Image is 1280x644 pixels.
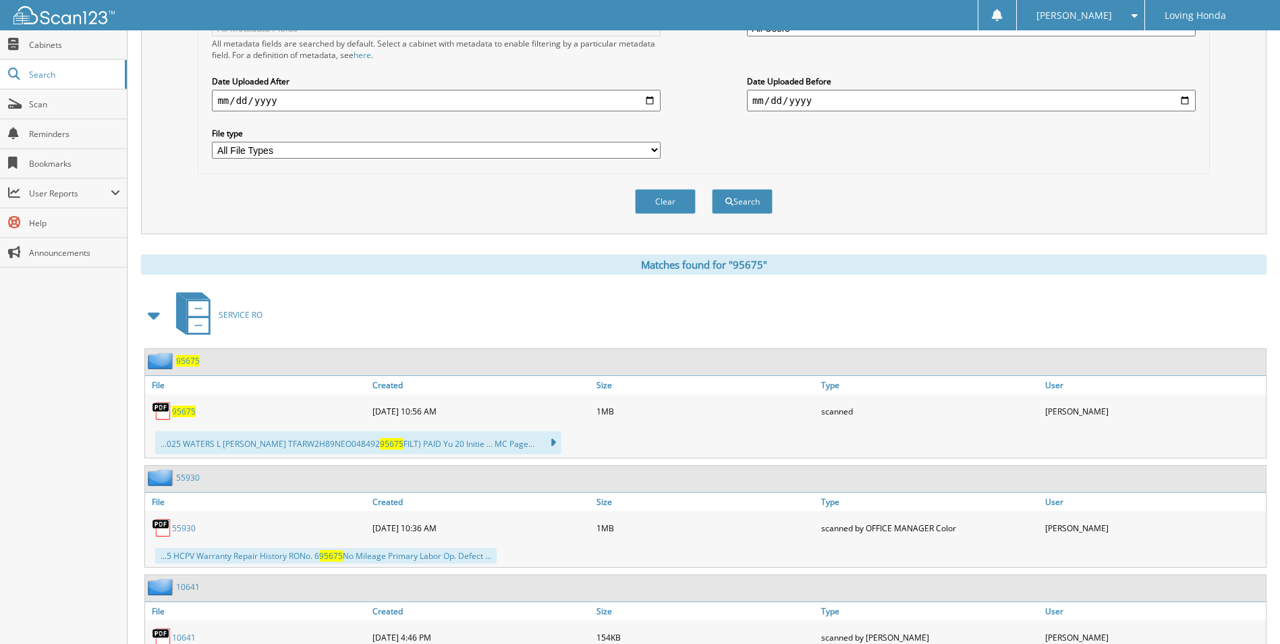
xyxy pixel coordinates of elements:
div: 1MB [593,398,817,425]
a: Created [369,602,593,620]
div: Matches found for "95675" [141,254,1267,275]
iframe: Chat Widget [1213,579,1280,644]
img: folder2.png [148,579,176,595]
button: Clear [635,189,696,214]
button: Search [712,189,773,214]
a: 55930 [176,472,200,483]
img: PDF.png [152,401,172,421]
span: 95675 [319,550,343,562]
img: PDF.png [152,518,172,538]
span: 95675 [380,438,404,450]
a: 10641 [172,632,196,643]
span: SERVICE RO [219,309,262,321]
a: Type [818,376,1042,394]
div: [PERSON_NAME] [1042,514,1266,541]
a: Size [593,602,817,620]
a: Size [593,376,817,394]
a: File [145,493,369,511]
div: scanned by OFFICE MANAGER Color [818,514,1042,541]
img: scan123-logo-white.svg [13,6,115,24]
span: [PERSON_NAME] [1036,11,1112,20]
a: Created [369,376,593,394]
a: SERVICE RO [168,288,262,342]
div: All metadata fields are searched by default. Select a cabinet with metadata to enable filtering b... [212,38,661,61]
a: 95675 [172,406,196,417]
a: 95675 [176,355,200,367]
a: Size [593,493,817,511]
span: Help [29,217,120,229]
a: Type [818,602,1042,620]
div: ...025 WATERS L [PERSON_NAME] TFARW2H89NEO048492 FILT) PAID Yu 20 Initie ... MC Page... [155,431,561,454]
span: Loving Honda [1165,11,1226,20]
a: User [1042,376,1266,394]
a: Type [818,493,1042,511]
a: File [145,376,369,394]
span: Search [29,69,118,80]
input: end [747,90,1196,111]
img: folder2.png [148,469,176,486]
label: Date Uploaded Before [747,76,1196,87]
a: 55930 [172,522,196,534]
div: [DATE] 10:56 AM [369,398,593,425]
a: Created [369,493,593,511]
span: Bookmarks [29,158,120,169]
label: File type [212,128,661,139]
a: User [1042,602,1266,620]
span: Cabinets [29,39,120,51]
span: User Reports [29,188,111,199]
div: scanned [818,398,1042,425]
div: ...5 HCPV Warranty Repair History RONo. 6 No Mileage Primary Labor Op. Defect ... [155,548,497,564]
label: Date Uploaded After [212,76,661,87]
span: Announcements [29,247,120,259]
input: start [212,90,661,111]
div: [DATE] 10:36 AM [369,514,593,541]
a: here [354,49,371,61]
a: User [1042,493,1266,511]
a: File [145,602,369,620]
img: folder2.png [148,352,176,369]
span: Scan [29,99,120,110]
div: 1MB [593,514,817,541]
a: 10641 [176,581,200,593]
div: [PERSON_NAME] [1042,398,1266,425]
span: Reminders [29,128,120,140]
